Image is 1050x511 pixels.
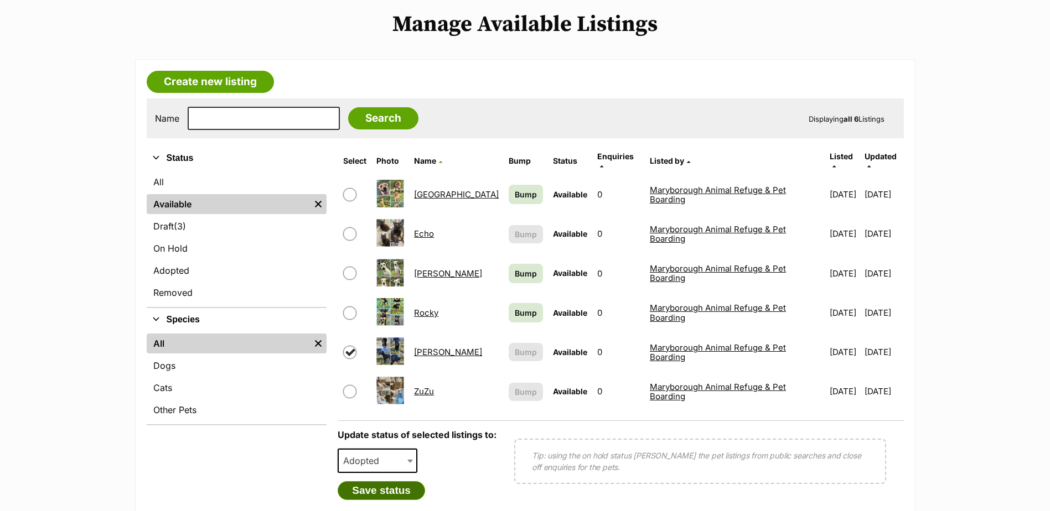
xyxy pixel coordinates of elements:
[593,215,644,253] td: 0
[549,148,592,174] th: Status
[147,194,311,214] a: Available
[830,152,853,161] span: Listed
[509,343,543,361] button: Bump
[865,215,903,253] td: [DATE]
[414,156,436,165] span: Name
[650,156,684,165] span: Listed by
[597,152,634,170] a: Enquiries
[147,151,327,165] button: Status
[414,189,499,200] a: [GEOGRAPHIC_DATA]
[593,254,644,293] td: 0
[593,372,644,410] td: 0
[155,113,179,123] label: Name
[147,378,327,398] a: Cats
[147,283,327,303] a: Removed
[593,175,644,213] td: 0
[414,307,438,318] a: Rocky
[147,356,327,376] a: Dogs
[825,333,863,371] td: [DATE]
[532,450,868,473] p: Tip: using the on hold status [PERSON_NAME] the pet listings from public searches and close off e...
[509,383,543,401] button: Bump
[310,194,327,214] a: Remove filter
[553,190,587,199] span: Available
[650,303,786,322] a: Maryborough Animal Refuge & Pet Boarding
[147,312,327,327] button: Species
[593,294,644,332] td: 0
[414,228,434,239] a: Echo
[865,333,903,371] td: [DATE]
[825,294,863,332] td: [DATE]
[865,152,897,170] a: Updated
[147,71,274,93] a: Create new listing
[553,229,587,238] span: Available
[844,114,858,123] strong: all 6
[515,346,537,358] span: Bump
[372,148,408,174] th: Photo
[339,453,390,468] span: Adopted
[865,175,903,213] td: [DATE]
[509,225,543,243] button: Bump
[553,347,587,357] span: Available
[825,175,863,213] td: [DATE]
[509,264,543,283] a: Bump
[650,382,786,401] a: Maryborough Animal Refuge & Pet Boarding
[830,152,853,170] a: Listed
[825,372,863,410] td: [DATE]
[515,268,537,279] span: Bump
[147,400,327,420] a: Other Pets
[809,114,885,123] span: Displaying Listings
[310,333,327,353] a: Remove filter
[650,185,786,205] a: Maryborough Animal Refuge & Pet Boarding
[147,216,327,236] a: Draft
[414,386,434,397] a: ZuZu
[865,152,897,161] span: Updated
[348,107,418,129] input: Search
[339,148,371,174] th: Select
[147,172,327,192] a: All
[650,224,786,244] a: Maryborough Animal Refuge & Pet Boarding
[553,308,587,317] span: Available
[414,347,482,357] a: [PERSON_NAME]
[515,228,537,240] span: Bump
[147,238,327,258] a: On Hold
[147,333,311,353] a: All
[147,331,327,424] div: Species
[865,372,903,410] td: [DATE]
[515,189,537,200] span: Bump
[650,342,786,362] a: Maryborough Animal Refuge & Pet Boarding
[174,220,186,233] span: (3)
[650,263,786,283] a: Maryborough Animal Refuge & Pet Boarding
[338,429,496,440] label: Update status of selected listings to:
[509,185,543,204] a: Bump
[593,333,644,371] td: 0
[414,156,442,165] a: Name
[825,215,863,253] td: [DATE]
[515,307,537,319] span: Bump
[414,268,482,279] a: [PERSON_NAME]
[509,303,543,322] a: Bump
[147,260,327,280] a: Adopted
[825,254,863,293] td: [DATE]
[147,170,327,307] div: Status
[338,481,425,500] button: Save status
[597,152,634,161] span: translation missing: en.admin.listings.index.attributes.enquiries
[553,268,587,278] span: Available
[553,387,587,396] span: Available
[865,294,903,332] td: [DATE]
[504,148,547,174] th: Bump
[865,254,903,293] td: [DATE]
[338,449,417,473] span: Adopted
[515,386,537,398] span: Bump
[650,156,690,165] a: Listed by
